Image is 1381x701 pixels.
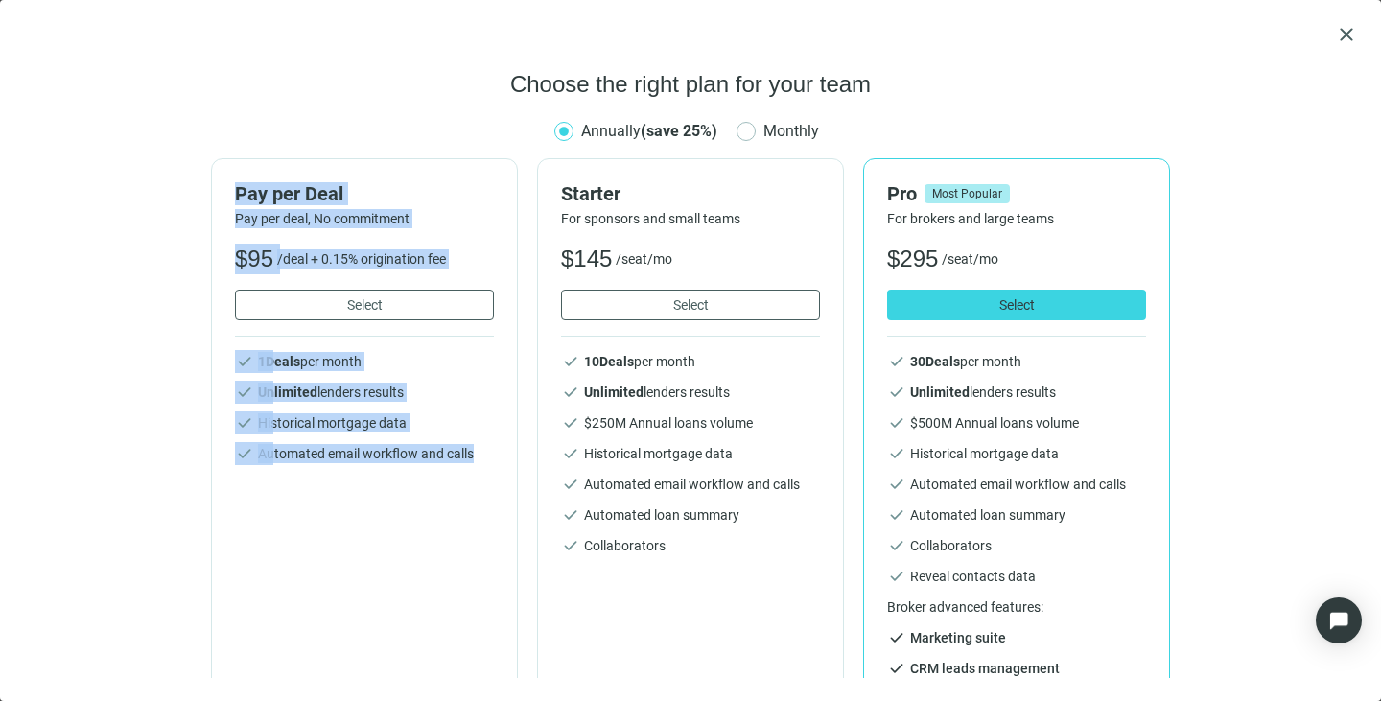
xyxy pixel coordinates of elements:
li: Automated loan summary [561,505,820,525]
li: Historical mortgage data [561,444,820,463]
span: check [887,659,906,678]
li: Historical mortgage data [235,413,494,432]
span: per month [584,352,695,371]
span: check [887,352,906,371]
h2: Pay per Deal [235,182,343,205]
span: check [235,383,254,402]
span: Monthly [756,119,827,143]
span: check [887,383,906,402]
button: Select [887,290,1146,320]
span: lenders results [584,383,730,402]
span: $ 500 M Annual loans volume [910,413,1079,432]
span: $ 145 [561,244,612,274]
span: Select [673,297,709,313]
span: Most Popular [925,184,1010,203]
li: Collaborators [561,536,820,555]
b: 10 Deals [584,354,634,369]
span: $ 95 [235,244,273,274]
b: Unlimited [258,385,317,400]
span: lenders results [910,383,1056,402]
div: Open Intercom Messenger [1316,597,1362,643]
b: Unlimited [584,385,644,400]
span: check [561,413,580,432]
button: Select [561,290,820,320]
span: Select [347,297,383,313]
p: Broker advanced features: [887,597,1146,617]
li: Historical mortgage data [887,444,1146,463]
li: Automated loan summary [887,505,1146,525]
span: check [561,383,580,402]
span: $ 295 [887,244,938,274]
li: Automated email workflow and calls [235,444,494,463]
span: check [235,352,254,371]
span: check [561,475,580,494]
span: /seat/mo [942,249,998,269]
span: check [887,505,906,525]
span: check [887,536,906,555]
span: per month [910,352,1021,371]
b: 1 Deals [258,354,300,369]
h2: Pro [887,182,917,205]
span: Select [999,297,1035,313]
div: For sponsors and small teams [561,209,820,228]
span: check [561,505,580,525]
div: For brokers and large teams [887,209,1146,228]
span: check [887,628,906,647]
span: Annually [581,122,717,140]
span: per month [258,352,362,371]
button: Select [235,290,494,320]
li: Collaborators [887,536,1146,555]
button: close [1335,23,1358,46]
li: Automated email workflow and calls [887,475,1146,494]
div: Pay per deal, No commitment [235,209,494,228]
span: $ 250 M Annual loans volume [584,413,753,432]
span: check [561,352,580,371]
b: 30 Deals [910,354,960,369]
span: check [887,444,906,463]
span: /deal + 0.15% origination fee [277,249,446,269]
span: check [887,413,906,432]
span: check [561,444,580,463]
h1: Choose the right plan for your team [510,69,871,100]
span: check [887,567,906,586]
li: Reveal contacts data [887,567,1146,586]
span: lenders results [258,383,404,402]
b: (save 25%) [641,122,717,140]
li: Marketing suite [887,628,1146,647]
li: CRM leads management [887,659,1146,678]
h2: Starter [561,182,620,205]
span: check [561,536,580,555]
span: /seat/mo [616,249,672,269]
li: Automated email workflow and calls [561,475,820,494]
b: Unlimited [910,385,970,400]
span: check [887,475,906,494]
span: check [235,444,254,463]
span: check [235,413,254,432]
